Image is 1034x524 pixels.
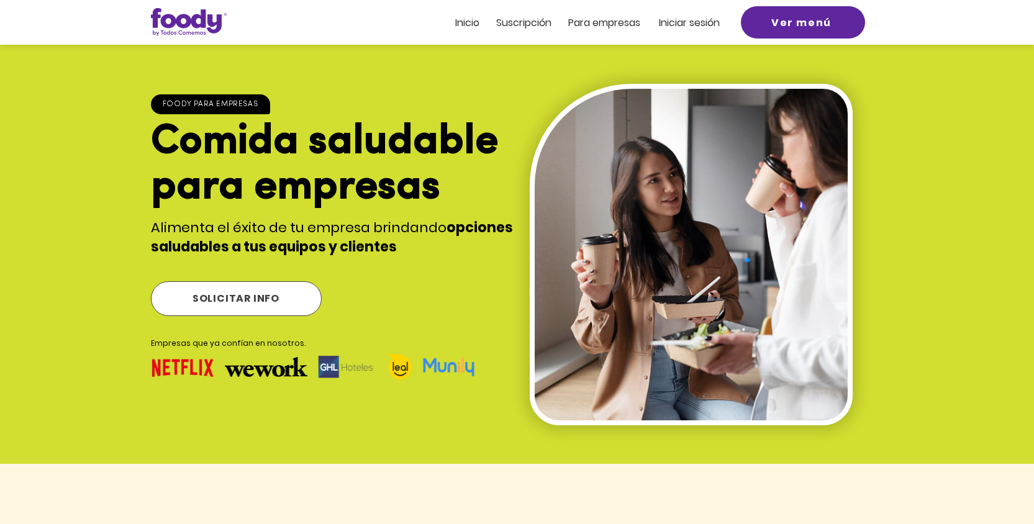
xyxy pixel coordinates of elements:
img: logos.png [151,352,476,382]
a: Ver menú [741,6,865,38]
span: Pa [568,16,580,30]
a: Suscripción [496,17,551,28]
iframe: Messagebird Livechat Widget [962,452,1022,512]
span: ra empresas [580,16,640,30]
span: Suscripción [496,16,551,30]
span: Empresas que ya confían en nosotros. [151,338,306,348]
span: SOLICITAR INFO [193,291,279,306]
span: Alimenta el éxito de tu empresa brindando [151,218,447,237]
span: Inicio [455,16,479,30]
a: Inicio [455,17,479,28]
a: Para empresas [568,17,640,28]
span: Ver menú [771,15,832,30]
a: SOLICITAR INFO [151,281,322,316]
img: Logo_Foody V2.0.0 (3).png [151,8,227,36]
a: Iniciar sesión [659,17,720,28]
span: Comida saludable para empresas [151,122,498,209]
button: Foody para empresas [151,94,270,114]
span: Foody para empresas [163,101,258,108]
span: Iniciar sesión [659,16,720,30]
span: opciones saludables a tus equipos y clientes [151,218,513,256]
img: gente-divirtiendose-su-tiempo-descanso (1).jpg [535,89,848,420]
